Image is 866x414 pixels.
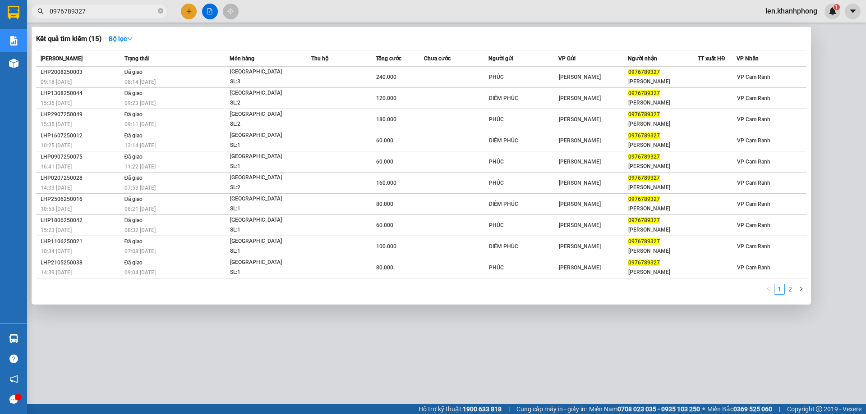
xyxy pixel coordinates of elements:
[37,8,44,14] span: search
[785,284,795,294] a: 2
[311,55,328,62] span: Thu hộ
[737,201,770,207] span: VP Cam Ranh
[124,90,143,96] span: Đã giao
[9,334,18,343] img: warehouse-icon
[41,110,122,119] div: LHP2907250049
[376,74,396,80] span: 240.000
[230,88,298,98] div: [GEOGRAPHIC_DATA]
[796,284,806,295] li: Next Page
[785,284,796,295] li: 2
[9,36,18,45] img: solution-icon
[230,258,298,268] div: [GEOGRAPHIC_DATA]
[774,284,784,294] a: 1
[559,137,601,144] span: [PERSON_NAME]
[489,242,558,251] div: DIỄM PHÚC
[41,258,122,268] div: LHP2105250038
[109,35,133,42] strong: Bộ lọc
[376,95,396,101] span: 120.000
[763,284,774,295] button: left
[8,6,19,19] img: logo-vxr
[41,89,122,98] div: LHP1308250044
[230,55,254,62] span: Món hàng
[628,225,697,235] div: [PERSON_NAME]
[628,55,657,62] span: Người nhận
[628,238,660,245] span: 0976789327
[737,95,770,101] span: VP Cam Ranh
[737,74,770,80] span: VP Cam Ranh
[737,180,770,186] span: VP Cam Ranh
[124,132,143,139] span: Đã giao
[230,194,298,204] div: [GEOGRAPHIC_DATA]
[737,116,770,123] span: VP Cam Ranh
[230,246,298,256] div: SL: 1
[628,141,697,150] div: [PERSON_NAME]
[489,178,558,188] div: PHÚC
[124,164,156,170] span: 11:22 [DATE]
[41,152,122,162] div: LHP0907250075
[698,55,725,62] span: TT xuất HĐ
[230,152,298,162] div: [GEOGRAPHIC_DATA]
[41,237,122,246] div: LHP1106250021
[774,284,785,295] li: 1
[230,268,298,278] div: SL: 1
[230,162,298,172] div: SL: 1
[230,77,298,87] div: SL: 3
[628,204,697,214] div: [PERSON_NAME]
[489,263,558,273] div: PHÚC
[41,164,72,170] span: 16:41 [DATE]
[489,73,558,82] div: PHÚC
[230,237,298,246] div: [GEOGRAPHIC_DATA]
[628,154,660,160] span: 0976789327
[124,175,143,181] span: Đã giao
[798,286,804,291] span: right
[489,221,558,230] div: PHÚC
[766,286,771,291] span: left
[158,7,163,16] span: close-circle
[376,180,396,186] span: 160.000
[41,216,122,225] div: LHP1806250042
[124,269,156,276] span: 09:04 [DATE]
[41,227,72,233] span: 15:23 [DATE]
[124,248,156,255] span: 07:08 [DATE]
[628,69,660,75] span: 0976789327
[230,119,298,129] div: SL: 2
[124,79,156,85] span: 08:14 [DATE]
[124,69,143,75] span: Đã giao
[737,264,770,271] span: VP Cam Ranh
[737,55,759,62] span: VP Nhận
[230,109,298,119] div: [GEOGRAPHIC_DATA]
[41,68,122,77] div: LHP2008250003
[124,259,143,266] span: Đã giao
[628,162,697,171] div: [PERSON_NAME]
[41,206,72,212] span: 10:53 [DATE]
[628,111,660,118] span: 0976789327
[737,243,770,250] span: VP Cam Ranh
[41,195,122,204] div: LHP2506250016
[230,98,298,108] div: SL: 2
[124,206,156,212] span: 08:21 [DATE]
[124,185,156,191] span: 07:53 [DATE]
[124,154,143,160] span: Đã giao
[124,121,156,127] span: 09:11 [DATE]
[489,115,558,124] div: PHÚC
[628,217,660,223] span: 0976789327
[489,157,558,167] div: PHÚC
[124,217,143,223] span: Đã giao
[628,268,697,277] div: [PERSON_NAME]
[376,264,393,271] span: 80.000
[41,248,72,255] span: 10:34 [DATE]
[488,55,513,62] span: Người gửi
[124,55,149,62] span: Trạng thái
[628,132,660,139] span: 0976789327
[376,137,393,144] span: 60.000
[41,185,72,191] span: 14:33 [DATE]
[628,246,697,256] div: [PERSON_NAME]
[737,159,770,165] span: VP Cam Ranh
[230,131,298,141] div: [GEOGRAPHIC_DATA]
[36,34,101,44] h3: Kết quả tìm kiếm ( 15 )
[41,142,72,149] span: 10:25 [DATE]
[127,36,133,42] span: down
[124,111,143,118] span: Đã giao
[559,264,601,271] span: [PERSON_NAME]
[376,55,401,62] span: Tổng cước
